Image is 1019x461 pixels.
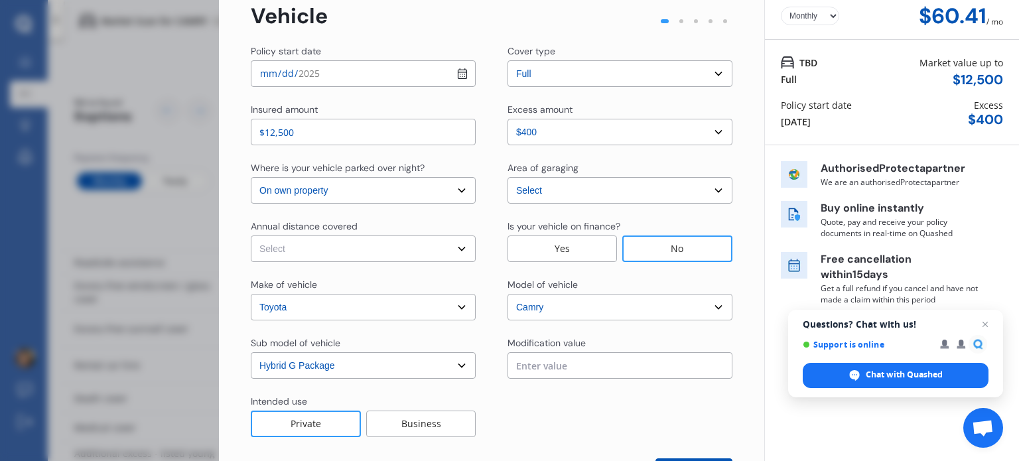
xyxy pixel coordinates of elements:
div: Excess [974,98,1003,112]
div: Market value up to [919,56,1003,70]
img: buy online icon [781,201,807,228]
div: Private [251,411,361,437]
input: dd / mm / yyyy [251,60,476,87]
div: Intended use [251,395,307,408]
p: Quote, pay and receive your policy documents in real-time on Quashed [821,216,980,239]
div: Sub model of vehicle [251,336,340,350]
div: Policy start date [781,98,852,112]
p: Authorised Protecta partner [821,161,980,176]
div: Policy start date [251,44,321,58]
div: Area of garaging [508,161,578,174]
div: Where is your vehicle parked over night? [251,161,425,174]
div: $60.41 [919,4,986,29]
div: Is your vehicle on finance? [508,220,620,233]
input: Enter value [508,352,732,379]
img: insurer icon [781,161,807,188]
a: Open chat [963,408,1003,448]
div: Yes [508,235,617,262]
div: Annual distance covered [251,220,358,233]
p: We are an authorised Protecta partner [821,176,980,188]
div: Business [366,411,476,437]
div: $ 12,500 [953,72,1003,88]
div: No [622,235,732,262]
div: Excess amount [508,103,573,116]
div: / mo [986,4,1003,29]
p: Buy online instantly [821,201,980,216]
span: Chat with Quashed [803,363,988,388]
span: Support is online [803,340,931,350]
div: Insured amount [251,103,318,116]
p: Free cancellation within 15 days [821,252,980,283]
div: $ 400 [968,112,1003,127]
div: Cover type [508,44,555,58]
div: [DATE] [781,115,811,129]
input: Enter insured amount [251,119,476,145]
span: Chat with Quashed [866,369,943,381]
p: Get a full refund if you cancel and have not made a claim within this period [821,283,980,305]
div: Vehicle [251,4,328,29]
div: Full [781,72,797,86]
div: Modification value [508,336,586,350]
span: Questions? Chat with us! [803,319,988,330]
img: free cancel icon [781,252,807,279]
div: Make of vehicle [251,278,317,291]
div: Model of vehicle [508,278,578,291]
span: TBD [799,56,817,70]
